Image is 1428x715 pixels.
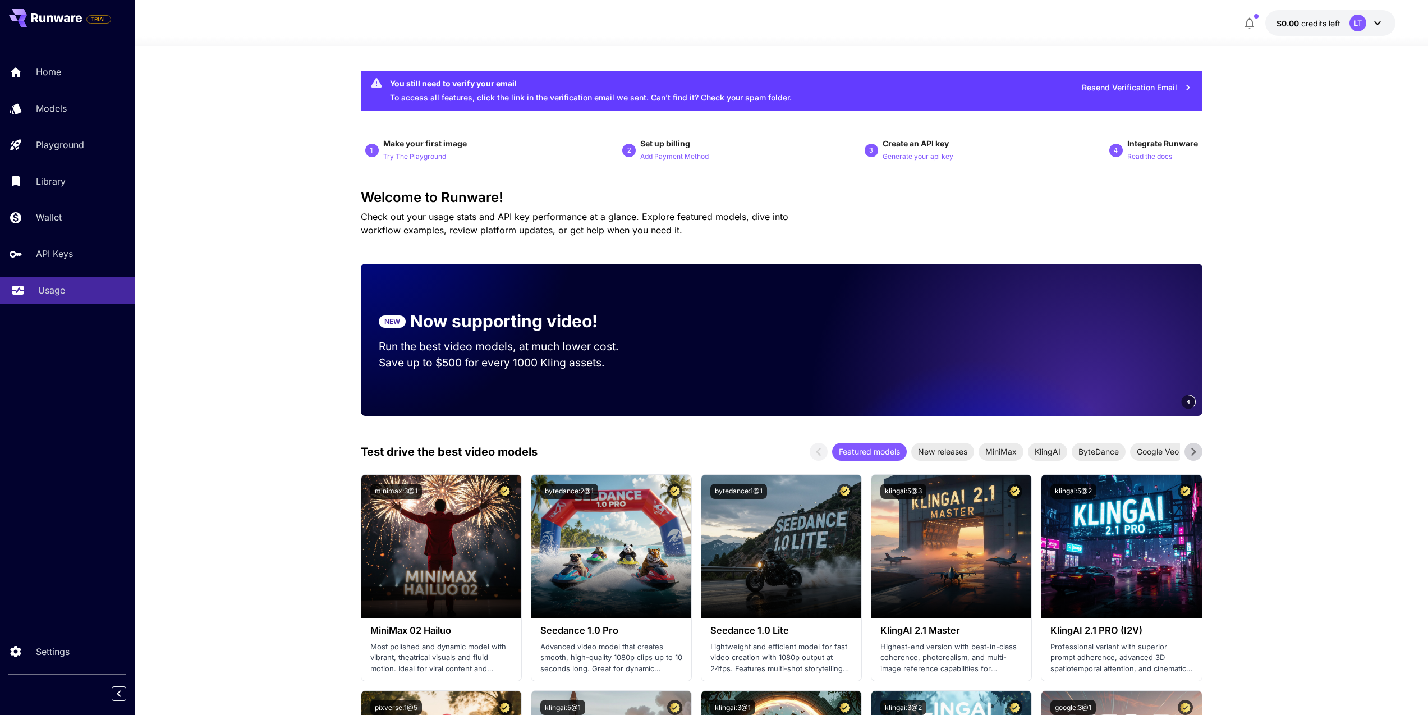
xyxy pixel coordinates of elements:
span: KlingAI [1028,446,1067,457]
img: alt [361,475,521,618]
p: NEW [384,317,400,327]
button: Certified Model – Vetted for best performance and includes a commercial license. [1007,484,1022,499]
div: LT [1349,15,1366,31]
div: Google Veo [1130,443,1186,461]
span: Add your payment card to enable full platform functionality. [86,12,111,26]
button: Collapse sidebar [112,686,126,701]
p: Wallet [36,210,62,224]
div: Featured models [832,443,907,461]
p: Read the docs [1127,152,1172,162]
span: New releases [911,446,974,457]
button: google:3@1 [1050,700,1096,715]
h3: KlingAI 2.1 Master [880,625,1022,636]
span: Set up billing [640,139,690,148]
button: klingai:3@1 [710,700,755,715]
div: KlingAI [1028,443,1067,461]
span: Integrate Runware [1127,139,1198,148]
p: 1 [370,145,374,155]
button: pixverse:1@5 [370,700,422,715]
img: alt [531,475,691,618]
div: New releases [911,443,974,461]
button: klingai:5@2 [1050,484,1096,499]
img: alt [701,475,861,618]
p: Playground [36,138,84,152]
h3: MiniMax 02 Hailuo [370,625,512,636]
div: $0.00 [1277,17,1340,29]
p: 3 [869,145,873,155]
button: $0.00LT [1265,10,1395,36]
p: Now supporting video! [410,309,598,334]
p: Save up to $500 for every 1000 Kling assets. [379,355,640,371]
button: Certified Model – Vetted for best performance and includes a commercial license. [837,700,852,715]
button: Certified Model – Vetted for best performance and includes a commercial license. [497,700,512,715]
h3: Seedance 1.0 Lite [710,625,852,636]
p: Advanced video model that creates smooth, high-quality 1080p clips up to 10 seconds long. Great f... [540,641,682,675]
p: Highest-end version with best-in-class coherence, photorealism, and multi-image reference capabil... [880,641,1022,675]
div: MiniMax [979,443,1023,461]
button: Generate your api key [883,149,953,163]
div: You still need to verify your email [390,77,792,89]
span: Featured models [832,446,907,457]
p: Models [36,102,67,115]
button: bytedance:2@1 [540,484,598,499]
p: 2 [627,145,631,155]
button: Add Payment Method [640,149,709,163]
button: klingai:5@3 [880,484,926,499]
button: Certified Model – Vetted for best performance and includes a commercial license. [497,484,512,499]
span: TRIAL [87,15,111,24]
button: minimax:3@1 [370,484,422,499]
p: Most polished and dynamic model with vibrant, theatrical visuals and fluid motion. Ideal for vira... [370,641,512,675]
button: Read the docs [1127,149,1172,163]
p: Test drive the best video models [361,443,538,460]
button: Resend Verification Email [1076,76,1198,99]
p: 4 [1114,145,1118,155]
div: Collapse sidebar [120,684,135,704]
p: API Keys [36,247,73,260]
p: Library [36,175,66,188]
button: Try The Playground [383,149,446,163]
div: ByteDance [1072,443,1126,461]
button: bytedance:1@1 [710,484,767,499]
p: Run the best video models, at much lower cost. [379,338,640,355]
img: alt [871,475,1031,618]
span: Google Veo [1130,446,1186,457]
p: Lightweight and efficient model for fast video creation with 1080p output at 24fps. Features mult... [710,641,852,675]
h3: KlingAI 2.1 PRO (I2V) [1050,625,1192,636]
p: Generate your api key [883,152,953,162]
span: Create an API key [883,139,949,148]
p: Usage [38,283,65,297]
p: Professional variant with superior prompt adherence, advanced 3D spatiotemporal attention, and ci... [1050,641,1192,675]
h3: Welcome to Runware! [361,190,1202,205]
span: credits left [1301,19,1340,28]
span: 4 [1187,397,1190,406]
p: Add Payment Method [640,152,709,162]
button: Certified Model – Vetted for best performance and includes a commercial license. [1178,484,1193,499]
img: alt [1041,475,1201,618]
button: Certified Model – Vetted for best performance and includes a commercial license. [667,484,682,499]
button: klingai:3@2 [880,700,926,715]
span: Check out your usage stats and API key performance at a glance. Explore featured models, dive int... [361,211,788,236]
button: klingai:5@1 [540,700,585,715]
h3: Seedance 1.0 Pro [540,625,682,636]
button: Certified Model – Vetted for best performance and includes a commercial license. [667,700,682,715]
div: To access all features, click the link in the verification email we sent. Can’t find it? Check yo... [390,74,792,108]
p: Settings [36,645,70,658]
p: Try The Playground [383,152,446,162]
span: Make your first image [383,139,467,148]
span: MiniMax [979,446,1023,457]
button: Certified Model – Vetted for best performance and includes a commercial license. [1178,700,1193,715]
button: Certified Model – Vetted for best performance and includes a commercial license. [1007,700,1022,715]
button: Certified Model – Vetted for best performance and includes a commercial license. [837,484,852,499]
span: $0.00 [1277,19,1301,28]
span: ByteDance [1072,446,1126,457]
p: Home [36,65,61,79]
